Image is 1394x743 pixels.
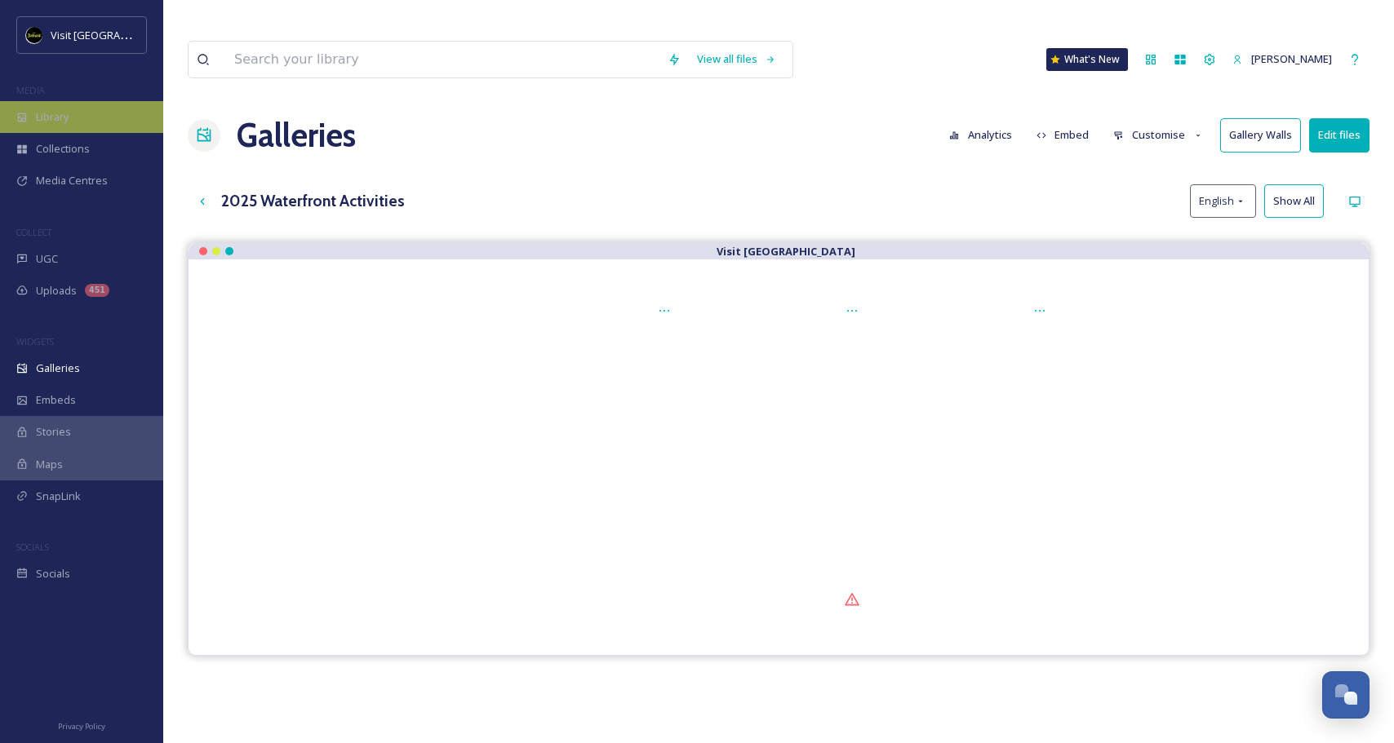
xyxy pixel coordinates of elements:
[16,84,45,96] span: MEDIA
[689,43,784,75] a: View all files
[36,141,90,157] span: Collections
[1264,184,1324,218] button: Show All
[221,189,405,213] h3: 2025 Waterfront Activities
[1322,671,1370,719] button: Open Chat
[1199,193,1234,209] span: English
[16,541,49,553] span: SOCIALS
[226,42,659,77] input: Search your library
[497,292,685,618] a: Opens media popup. Media description: Happy to announce that I am now a mimetroparks ambassador. ...
[16,335,54,347] span: WIDGETS
[1046,48,1128,71] a: What's New
[36,360,80,376] span: Galleries
[1224,43,1340,75] a: [PERSON_NAME]
[685,292,872,618] a: Opens media popup. Media description: visitdetroit-1881995.mp4.
[58,721,105,732] span: Privacy Policy
[26,27,42,43] img: VISIT%20DETROIT%20LOGO%20-%20BLACK%20BACKGROUND.png
[58,715,105,735] a: Privacy Policy
[36,424,71,440] span: Stories
[36,566,70,582] span: Socials
[941,119,1028,151] a: Analytics
[36,283,77,299] span: Uploads
[237,111,356,160] a: Galleries
[1028,119,1098,151] button: Embed
[85,284,109,297] div: 451
[872,292,1060,618] a: Opens media popup. Media description: SOLOTOK.mov.
[36,457,63,472] span: Maps
[1220,118,1301,152] button: Gallery Walls
[36,173,108,188] span: Media Centres
[941,119,1020,151] button: Analytics
[717,244,855,259] strong: Visit [GEOGRAPHIC_DATA]
[1309,118,1370,152] button: Edit files
[51,27,177,42] span: Visit [GEOGRAPHIC_DATA]
[1105,119,1212,151] button: Customise
[1251,51,1332,66] span: [PERSON_NAME]
[36,489,81,504] span: SnapLink
[16,226,51,238] span: COLLECT
[36,109,69,125] span: Library
[36,392,76,408] span: Embeds
[36,251,58,267] span: UGC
